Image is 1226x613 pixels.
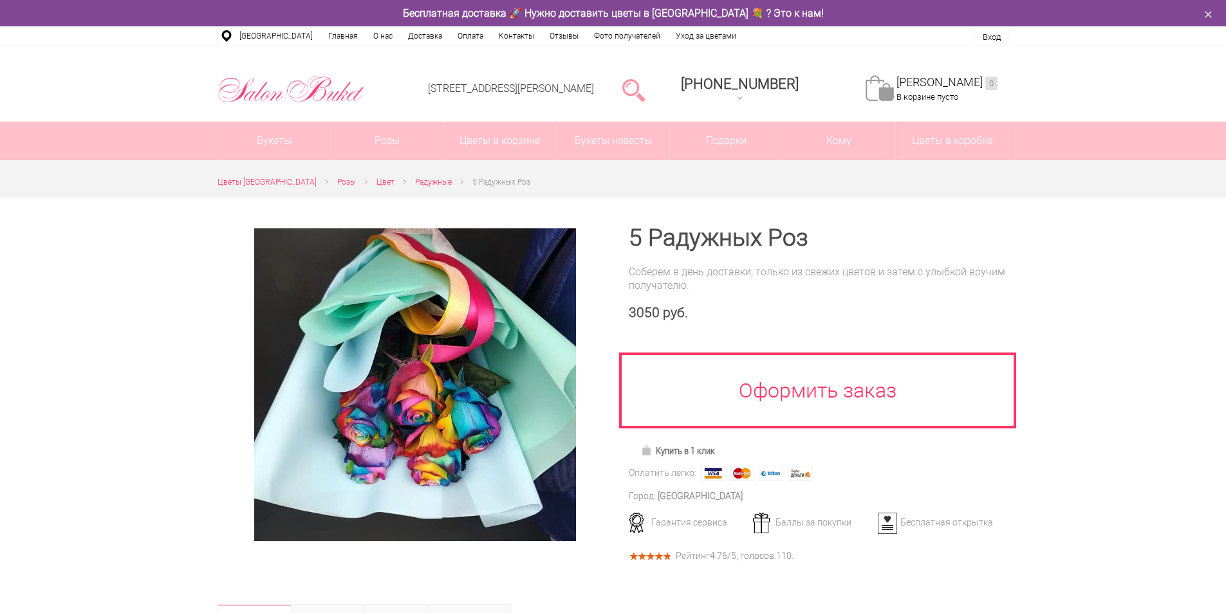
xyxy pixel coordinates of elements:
[710,551,727,561] span: 4.76
[788,466,812,481] img: Яндекс Деньги
[586,26,668,46] a: Фото получателей
[376,176,395,189] a: Цвет
[730,466,754,481] img: MasterCard
[557,122,669,160] a: Букеты невесты
[629,305,1009,321] div: 3050 руб.
[218,176,317,189] a: Цветы [GEOGRAPHIC_DATA]
[658,489,743,503] div: [GEOGRAPHIC_DATA]
[400,26,450,46] a: Доставка
[896,75,998,90] a: [PERSON_NAME]
[415,176,452,189] a: Радужные
[331,122,443,160] a: Розы
[783,122,895,160] span: Кому
[208,6,1019,20] div: Бесплатная доставка 🚀 Нужно доставить цветы в [GEOGRAPHIC_DATA] 💐 ? Это к нам!
[428,82,594,95] a: [STREET_ADDRESS][PERSON_NAME]
[629,466,696,480] div: Оплатить легко:
[218,122,331,160] a: Букеты
[233,228,598,541] a: Увеличить
[635,442,721,460] a: Купить в 1 клик
[491,26,542,46] a: Контакты
[748,517,875,528] div: Баллы за покупки
[668,26,744,46] a: Уход за цветами
[873,517,1000,528] div: Бесплатная открытка
[254,228,576,541] img: 5 Радужных Роз
[376,178,395,187] span: Цвет
[415,178,452,187] span: Радужные
[776,551,792,561] span: 110
[542,26,586,46] a: Отзывы
[624,517,751,528] div: Гарантия сервиса
[472,178,530,187] span: 5 Радужных Роз
[218,178,317,187] span: Цветы [GEOGRAPHIC_DATA]
[629,489,656,503] div: Город:
[896,122,1008,160] a: Цветы в коробке
[444,122,557,160] a: Цветы в корзине
[676,553,794,560] div: Рейтинг /5, голосов: .
[673,71,806,108] a: [PHONE_NUMBER]
[232,26,320,46] a: [GEOGRAPHIC_DATA]
[619,352,1017,428] a: Оформить заказ
[366,26,400,46] a: О нас
[701,466,725,481] img: Visa
[450,26,491,46] a: Оплата
[320,26,366,46] a: Главная
[218,73,365,106] img: Цветы Нижний Новгород
[983,32,1001,42] a: Вход
[641,445,656,455] img: Купить в 1 клик
[629,226,1009,250] h1: 5 Радужных Роз
[759,466,783,481] img: Webmoney
[985,77,998,90] ins: 0
[670,122,783,160] a: Подарки
[896,92,958,102] span: В корзине пусто
[629,265,1009,292] div: Соберем в день доставки, только из свежих цветов и затем с улыбкой вручим получателю.
[337,176,356,189] a: Розы
[337,178,356,187] span: Розы
[681,76,799,92] span: [PHONE_NUMBER]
